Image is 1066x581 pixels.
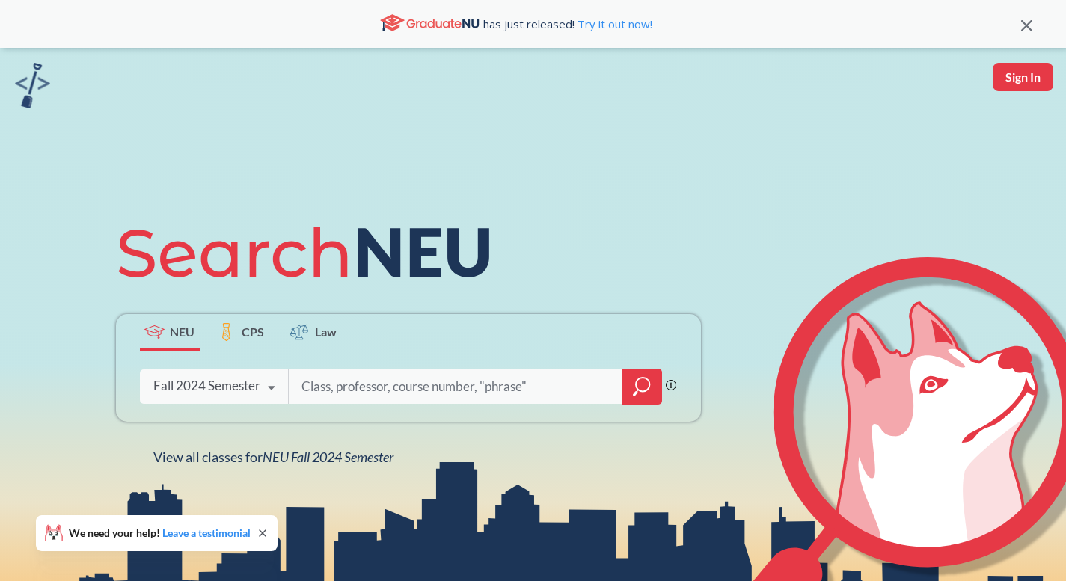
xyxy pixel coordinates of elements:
span: CPS [242,323,264,340]
div: Fall 2024 Semester [153,378,260,394]
a: sandbox logo [15,63,50,113]
span: Law [315,323,337,340]
span: We need your help! [69,528,251,538]
span: View all classes for [153,449,393,465]
input: Class, professor, course number, "phrase" [300,371,611,402]
a: Leave a testimonial [162,526,251,539]
span: NEU [170,323,194,340]
div: magnifying glass [622,369,662,405]
span: has just released! [483,16,652,32]
span: NEU Fall 2024 Semester [263,449,393,465]
button: Sign In [993,63,1053,91]
a: Try it out now! [575,16,652,31]
img: sandbox logo [15,63,50,108]
svg: magnifying glass [633,376,651,397]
